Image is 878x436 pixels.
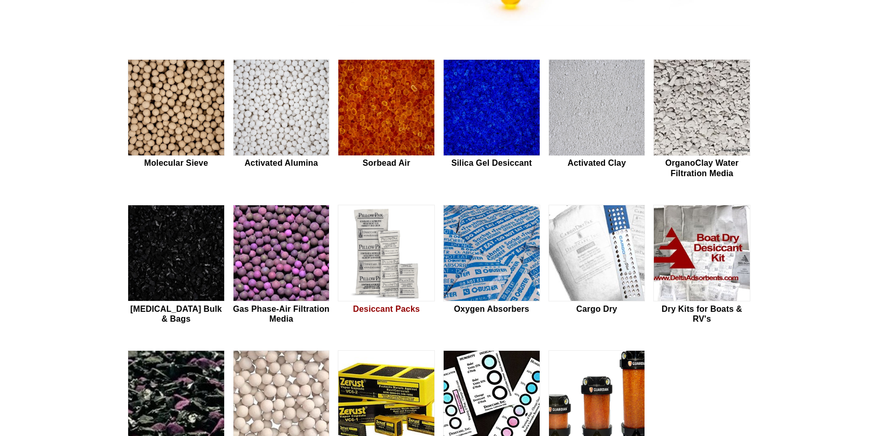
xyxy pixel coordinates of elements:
[548,158,646,168] h2: Activated Clay
[653,304,750,324] h2: Dry Kits for Boats & RV's
[128,304,225,324] h2: [MEDICAL_DATA] Bulk & Bags
[128,205,225,325] a: [MEDICAL_DATA] Bulk & Bags
[128,158,225,168] h2: Molecular Sieve
[443,158,540,168] h2: Silica Gel Desiccant
[443,59,540,180] a: Silica Gel Desiccant
[233,205,330,325] a: Gas Phase-Air Filtration Media
[233,59,330,180] a: Activated Alumina
[443,304,540,314] h2: Oxygen Absorbers
[338,205,435,325] a: Desiccant Packs
[653,158,750,178] h2: OrganoClay Water Filtration Media
[548,304,646,314] h2: Cargo Dry
[443,205,540,325] a: Oxygen Absorbers
[338,59,435,180] a: Sorbead Air
[233,304,330,324] h2: Gas Phase-Air Filtration Media
[653,205,750,325] a: Dry Kits for Boats & RV's
[338,304,435,314] h2: Desiccant Packs
[338,158,435,168] h2: Sorbead Air
[548,205,646,325] a: Cargo Dry
[233,158,330,168] h2: Activated Alumina
[653,59,750,180] a: OrganoClay Water Filtration Media
[548,59,646,180] a: Activated Clay
[128,59,225,180] a: Molecular Sieve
